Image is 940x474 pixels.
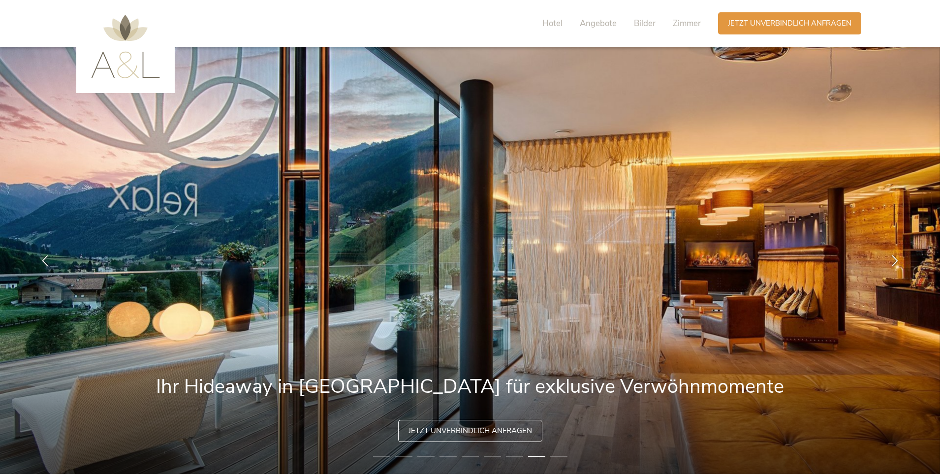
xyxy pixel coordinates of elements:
[542,18,563,29] span: Hotel
[728,18,851,29] span: Jetzt unverbindlich anfragen
[580,18,617,29] span: Angebote
[91,15,160,78] img: AMONTI & LUNARIS Wellnessresort
[408,426,532,436] span: Jetzt unverbindlich anfragen
[673,18,701,29] span: Zimmer
[634,18,656,29] span: Bilder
